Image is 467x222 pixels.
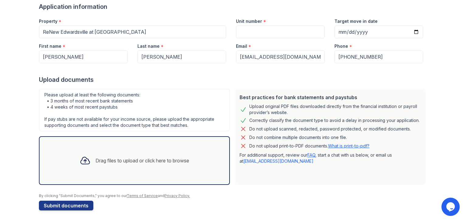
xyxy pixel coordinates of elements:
[39,201,93,210] button: Submit documents
[39,43,61,49] label: First name
[39,18,57,24] label: Property
[249,134,347,141] div: Do not combine multiple documents into one file.
[249,143,369,149] p: Do not upload print-to-PDF documents.
[307,152,315,158] a: FAQ
[240,152,421,164] p: For additional support, review our , start a chat with us below, or email us at
[127,193,158,198] a: Terms of Service
[137,43,160,49] label: Last name
[249,117,420,124] div: Correctly classify the document type to avoid a delay in processing your application.
[240,94,421,101] div: Best practices for bank statements and paystubs
[39,75,428,84] div: Upload documents
[328,143,369,148] a: What is print-to-pdf?
[249,103,421,116] div: Upload original PDF files downloaded directly from the financial institution or payroll provider’...
[236,18,262,24] label: Unit number
[243,158,313,164] a: [EMAIL_ADDRESS][DOMAIN_NAME]
[39,89,230,131] div: Please upload at least the following documents: • 3 months of most recent bank statements • 4 wee...
[334,43,348,49] label: Phone
[95,157,189,164] div: Drag files to upload or click here to browse
[249,125,411,133] div: Do not upload scanned, redacted, password protected, or modified documents.
[39,193,428,198] div: By clicking "Submit Documents," you agree to our and
[236,43,247,49] label: Email
[39,2,428,11] div: Application information
[441,198,461,216] iframe: chat widget
[164,193,190,198] a: Privacy Policy.
[334,18,378,24] label: Target move in date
